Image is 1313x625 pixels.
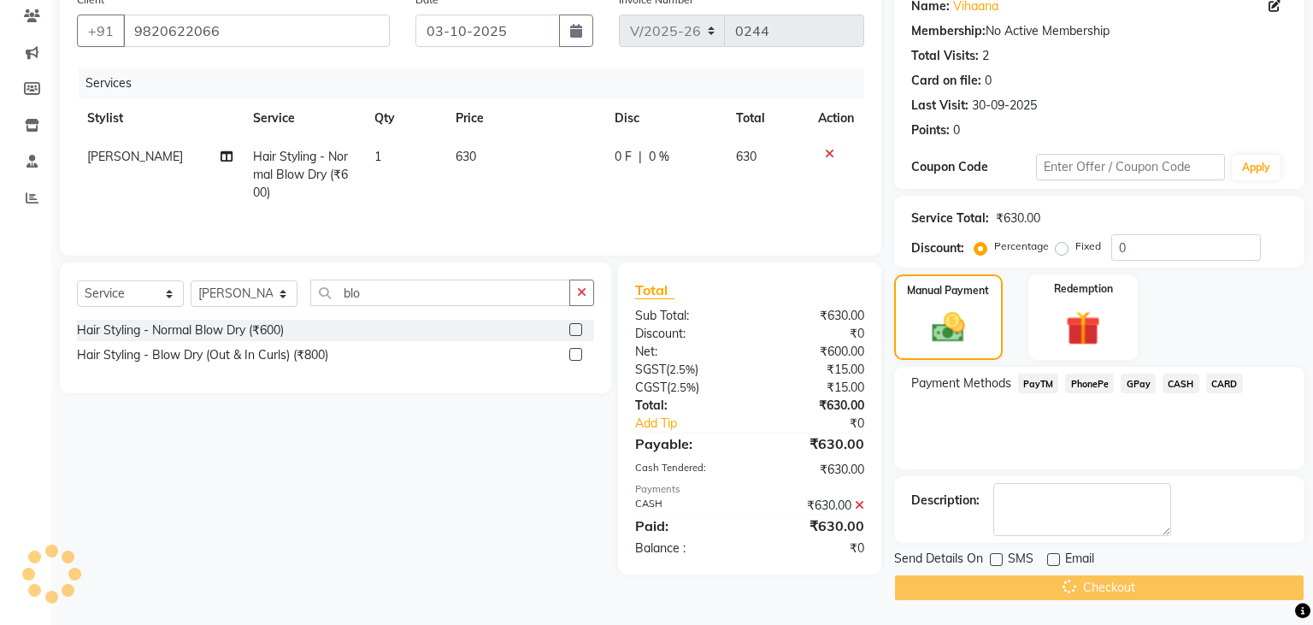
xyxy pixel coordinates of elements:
span: 630 [456,149,476,164]
th: Action [808,99,864,138]
span: 630 [736,149,757,164]
span: Hair Styling - Normal Blow Dry (₹600) [253,149,348,200]
div: ₹630.00 [750,497,877,515]
div: Balance : [622,540,750,557]
span: 0 F [615,148,632,166]
span: GPay [1121,374,1156,393]
th: Stylist [77,99,243,138]
label: Redemption [1054,281,1113,297]
input: Search or Scan [310,280,570,306]
div: 2 [982,47,989,65]
div: ₹630.00 [750,461,877,479]
input: Enter Offer / Coupon Code [1036,154,1224,180]
div: ₹0 [750,325,877,343]
span: CASH [1163,374,1199,393]
div: CASH [622,497,750,515]
span: PhonePe [1065,374,1114,393]
div: Last Visit: [911,97,969,115]
div: Total: [622,397,750,415]
div: Points: [911,121,950,139]
div: Payments [635,482,863,497]
div: No Active Membership [911,22,1287,40]
div: ( ) [622,361,750,379]
div: ₹15.00 [750,379,877,397]
label: Fixed [1075,239,1101,254]
div: Hair Styling - Normal Blow Dry (₹600) [77,321,284,339]
div: Hair Styling - Blow Dry (Out & In Curls) (₹800) [77,346,328,364]
div: ₹0 [750,540,877,557]
a: Add Tip [622,415,770,433]
span: PayTM [1018,374,1059,393]
span: CGST [635,380,667,395]
label: Manual Payment [907,283,989,298]
span: Payment Methods [911,374,1011,392]
span: 0 % [649,148,669,166]
button: +91 [77,15,125,47]
div: ₹630.00 [996,209,1040,227]
span: Email [1065,550,1094,571]
th: Service [243,99,364,138]
div: ₹630.00 [750,397,877,415]
div: Payable: [622,433,750,454]
div: Discount: [911,239,964,257]
div: Discount: [622,325,750,343]
div: 0 [953,121,960,139]
th: Total [726,99,808,138]
div: ₹15.00 [750,361,877,379]
div: Sub Total: [622,307,750,325]
div: Paid: [622,516,750,536]
span: CARD [1206,374,1243,393]
div: Card on file: [911,72,981,90]
span: [PERSON_NAME] [87,149,183,164]
div: ₹0 [771,415,877,433]
span: Send Details On [894,550,983,571]
div: Description: [911,492,980,510]
div: 30-09-2025 [972,97,1037,115]
span: 2.5% [669,363,695,376]
label: Percentage [994,239,1049,254]
img: _cash.svg [921,309,975,346]
input: Search by Name/Mobile/Email/Code [123,15,390,47]
div: 0 [985,72,992,90]
div: Coupon Code [911,158,1037,176]
div: ₹600.00 [750,343,877,361]
th: Qty [364,99,445,138]
span: SMS [1008,550,1033,571]
div: Services [79,68,877,99]
div: ( ) [622,379,750,397]
div: ₹630.00 [750,433,877,454]
span: 2.5% [670,380,696,394]
div: Total Visits: [911,47,979,65]
span: | [639,148,642,166]
th: Price [445,99,604,138]
div: ₹630.00 [750,516,877,536]
img: _gift.svg [1055,307,1111,350]
button: Apply [1232,155,1281,180]
div: Service Total: [911,209,989,227]
th: Disc [604,99,726,138]
div: Cash Tendered: [622,461,750,479]
div: Net: [622,343,750,361]
span: SGST [635,362,666,377]
span: 1 [374,149,381,164]
span: Total [635,281,674,299]
div: ₹630.00 [750,307,877,325]
div: Membership: [911,22,986,40]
